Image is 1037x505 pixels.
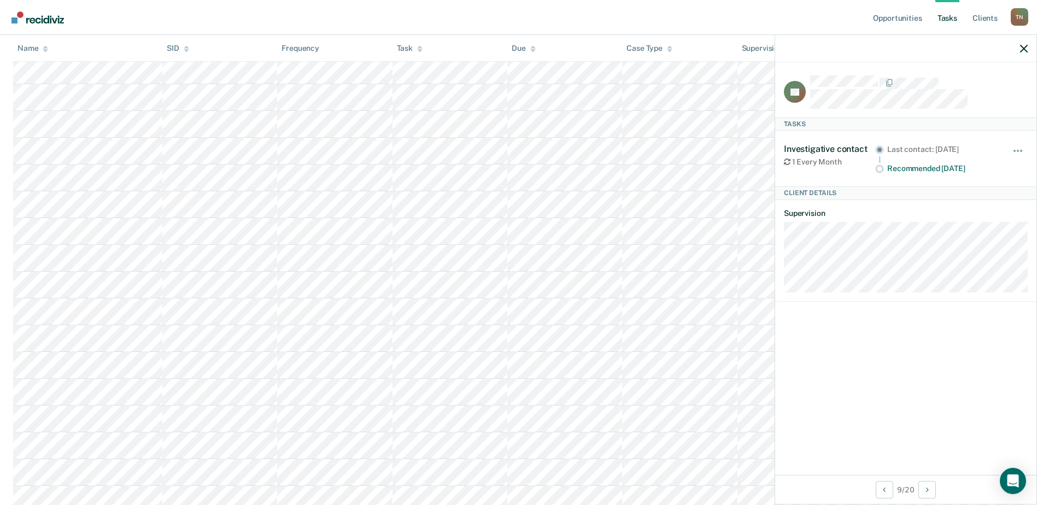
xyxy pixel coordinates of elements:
div: Task [397,44,423,53]
button: Profile dropdown button [1011,8,1028,26]
div: Supervision Level [742,44,813,53]
div: Recommended [DATE] [887,164,997,173]
div: Investigative contact [784,144,875,154]
div: Open Intercom Messenger [1000,468,1026,494]
div: Client Details [775,186,1036,199]
div: 9 / 20 [775,475,1036,504]
div: Frequency [282,44,319,53]
div: 1 Every Month [784,157,875,167]
img: Recidiviz [11,11,64,24]
div: SID [167,44,189,53]
div: Name [17,44,48,53]
div: T N [1011,8,1028,26]
div: Tasks [775,118,1036,131]
div: Last contact: [DATE] [887,145,997,154]
button: Next Client [918,481,936,498]
div: Due [512,44,536,53]
div: Case Type [626,44,672,53]
dt: Supervision [784,209,1028,218]
button: Previous Client [876,481,893,498]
